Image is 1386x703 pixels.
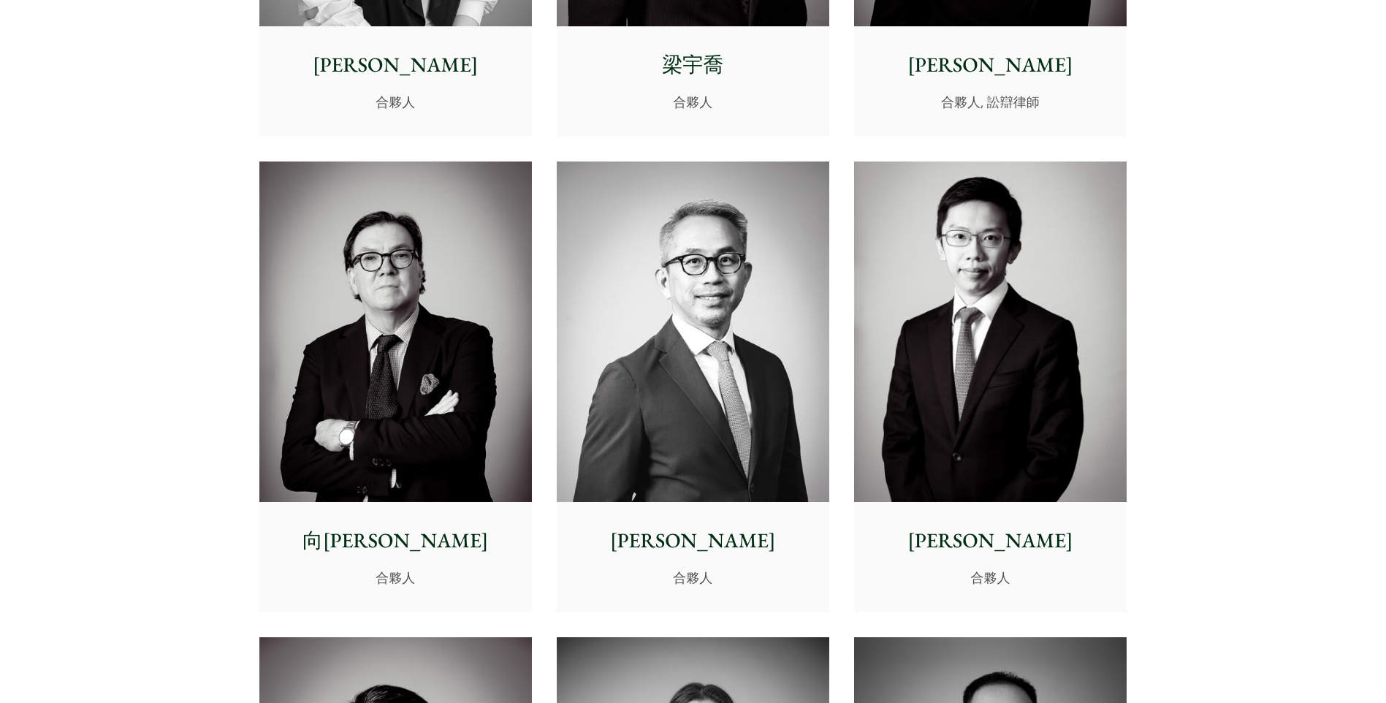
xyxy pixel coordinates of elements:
[866,568,1115,588] p: 合夥人
[866,50,1115,80] p: [PERSON_NAME]
[568,568,818,588] p: 合夥人
[271,525,520,556] p: 向[PERSON_NAME]
[271,50,520,80] p: [PERSON_NAME]
[259,161,532,613] a: 向[PERSON_NAME] 合夥人
[854,161,1127,613] a: Henry Ma photo [PERSON_NAME] 合夥人
[866,92,1115,112] p: 合夥人, 訟辯律師
[866,525,1115,556] p: [PERSON_NAME]
[854,161,1127,503] img: Henry Ma photo
[568,92,818,112] p: 合夥人
[271,92,520,112] p: 合夥人
[568,50,818,80] p: 梁宇喬
[271,568,520,588] p: 合夥人
[557,161,829,613] a: [PERSON_NAME] 合夥人
[568,525,818,556] p: [PERSON_NAME]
